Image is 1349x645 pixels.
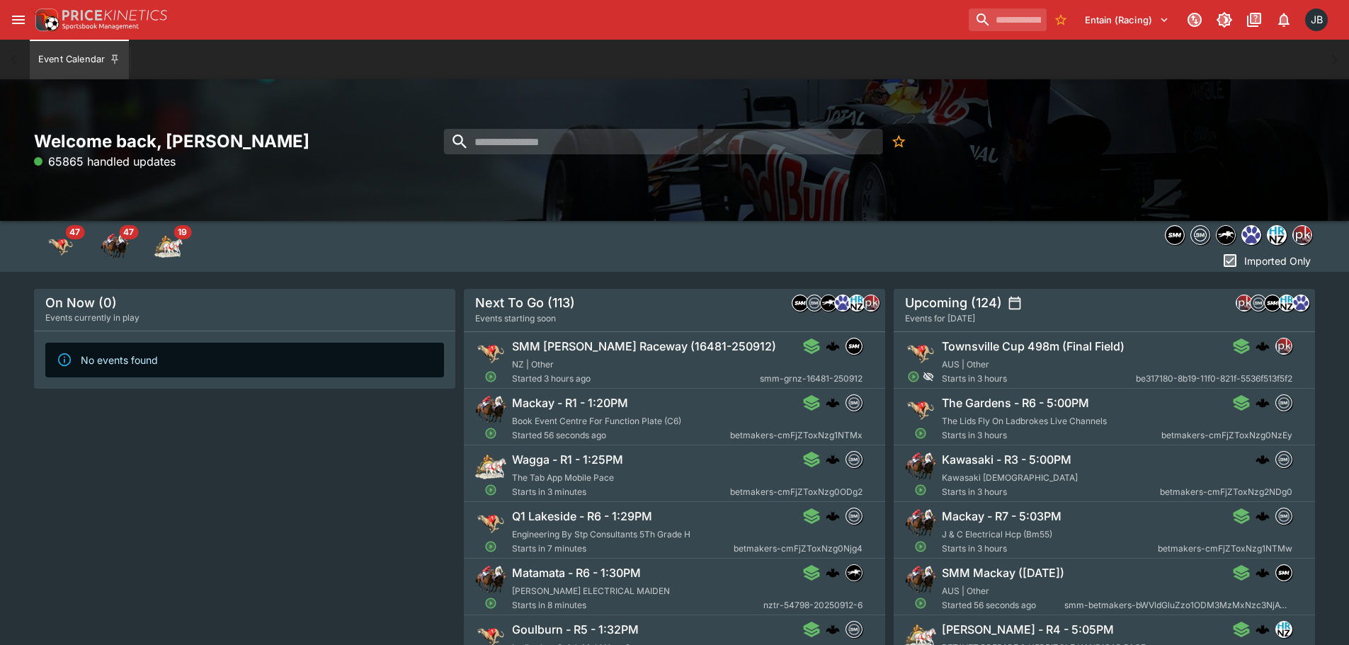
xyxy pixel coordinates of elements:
button: Notifications [1271,7,1297,33]
button: Documentation [1241,7,1267,33]
img: logo-cerberus.svg [826,622,840,637]
div: cerberus [826,396,840,410]
div: hrnz [1275,621,1292,638]
div: grnz [1241,225,1261,245]
div: nztr [1216,225,1236,245]
h6: Townsville Cup 498m (Final Field) [942,339,1125,354]
img: logo-cerberus.svg [1256,566,1270,580]
img: betmakers.png [846,452,862,467]
h6: Mackay - R1 - 1:20PM [512,396,628,411]
input: search [444,129,883,154]
span: betmakers-cmFjZToxNzg0Njg4 [734,542,863,556]
div: grnz [834,295,851,312]
span: Events for [DATE] [905,312,975,326]
div: cerberus [826,566,840,580]
div: cerberus [1256,509,1270,523]
div: samemeetingmulti [792,295,809,312]
svg: Open [484,597,497,610]
img: horse_racing [101,232,129,261]
img: betmakers.png [846,395,862,411]
div: betmakers [846,451,863,468]
img: betmakers.png [1276,508,1292,524]
img: betmakers.png [1276,395,1292,411]
button: Event Calendar [30,40,129,79]
div: betmakers [846,394,863,411]
span: AUS | Other [942,359,989,370]
img: horse_racing.png [905,508,936,539]
span: betmakers-cmFjZToxNzg0NzEy [1161,428,1292,443]
img: betmakers.png [846,622,862,637]
h6: Matamata - R6 - 1:30PM [512,566,641,581]
div: Horse Racing [101,232,129,261]
span: Starts in 3 hours [942,485,1160,499]
img: nztr.png [846,565,862,581]
span: Book Event Centre For Function Plate (C6) [512,416,681,426]
span: 47 [119,225,138,239]
span: smm-grnz-16481-250912 [760,372,863,386]
img: betmakers.png [1251,295,1266,311]
img: PriceKinetics Logo [31,6,59,34]
button: No Bookmarks [1049,8,1072,31]
div: Event type filters [1162,221,1315,249]
span: nztr-54798-20250912-6 [763,598,863,612]
div: hrnz [1278,295,1295,312]
svg: Open [914,540,927,553]
h6: Mackay - R7 - 5:03PM [942,509,1061,524]
div: Josh Brown [1305,8,1328,31]
img: pricekinetics.png [1293,226,1311,244]
p: Imported Only [1244,253,1311,268]
h5: On Now (0) [45,295,117,311]
img: betmakers.png [1191,226,1209,244]
img: greyhound_racing.png [905,394,936,426]
img: Sportsbook Management [62,23,139,30]
svg: Open [484,370,497,383]
div: cerberus [826,339,840,353]
h6: [PERSON_NAME] - R4 - 5:05PM [942,622,1114,637]
img: nztr.png [821,295,836,311]
button: Connected to PK [1182,7,1207,33]
img: logo-cerberus.svg [1256,509,1270,523]
div: betmakers [1275,508,1292,525]
span: betmakers-cmFjZToxNzg1NTMx [730,428,863,443]
div: betmakers [806,295,823,312]
span: betmakers-cmFjZToxNzg0ODg2 [730,485,863,499]
img: grnz.png [835,295,850,311]
div: Greyhound Racing [47,232,75,261]
div: betmakers [1275,451,1292,468]
input: search [969,8,1047,31]
img: horse_racing.png [905,451,936,482]
div: grnz [1292,295,1309,312]
span: Events currently in play [45,311,140,325]
svg: Open [484,540,497,553]
span: Starts in 3 minutes [512,485,730,499]
img: grnz.png [1242,226,1260,244]
img: logo-cerberus.svg [826,566,840,580]
img: samemeetingmulti.png [1265,295,1280,311]
span: Started 3 hours ago [512,372,760,386]
div: Event type filters [34,221,195,272]
span: [PERSON_NAME] ELECTRICAL MAIDEN [512,586,670,596]
img: grnz.png [1293,295,1309,311]
svg: Open [907,370,920,383]
img: logo-cerberus.svg [1256,452,1270,467]
h5: Next To Go (113) [475,295,575,311]
div: cerberus [826,452,840,467]
h2: Welcome back, [PERSON_NAME] [34,130,455,152]
span: Events starting soon [475,312,556,326]
img: samemeetingmulti.png [1166,226,1184,244]
img: samemeetingmulti.png [1276,565,1292,581]
div: nztr [846,564,863,581]
h6: SMM Mackay ([DATE]) [942,566,1064,581]
span: Engineering By Stp Consultants 5Th Grade H [512,529,690,540]
div: betmakers [846,621,863,638]
img: logo-cerberus.svg [826,452,840,467]
img: logo-cerberus.svg [1256,622,1270,637]
img: horse_racing.png [905,564,936,595]
svg: Open [914,484,927,496]
div: cerberus [1256,339,1270,353]
button: Imported Only [1217,249,1315,272]
img: logo-cerberus.svg [826,509,840,523]
img: betmakers.png [1276,452,1292,467]
span: The Lids Fly On Ladbrokes Live Channels [942,416,1107,426]
span: 19 [173,225,191,239]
